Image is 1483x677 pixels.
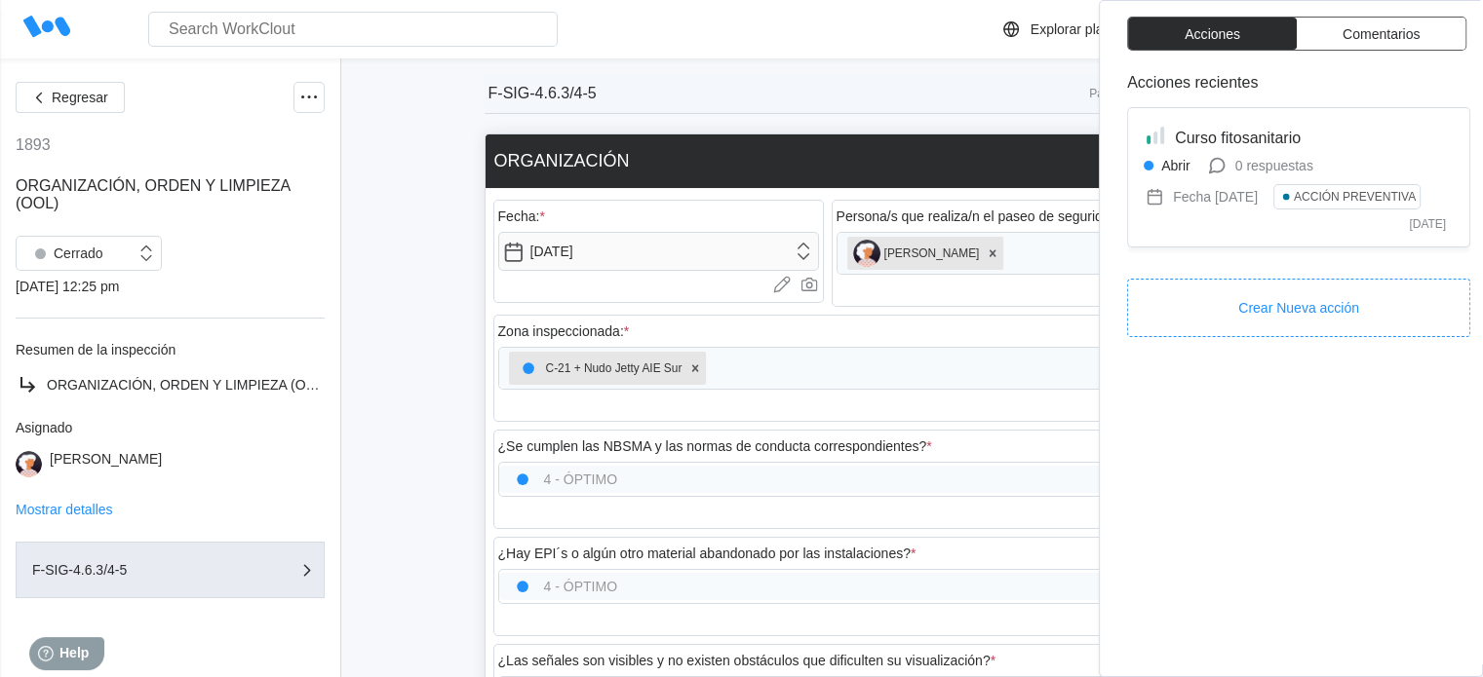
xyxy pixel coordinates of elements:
div: [DATE] 12:25 pm [16,279,325,294]
div: ¿Las señales son visibles y no existen obstáculos que dificulten su visualización? [498,653,996,668]
input: Seleccionar fecha [498,232,819,271]
span: ORGANIZACIÓN, ORDEN Y LIMPIEZA (OOL) [16,177,290,211]
button: Regresar [16,82,125,113]
div: Cerrado [26,240,103,267]
span: Regresar [52,91,108,104]
div: 1893 [16,136,51,154]
span: Curso fitosanitario [1175,130,1301,146]
div: Asignado [16,420,325,435]
button: Comentarios [1297,18,1465,50]
button: F-SIG-4.6.3/4-5 [16,542,325,598]
div: Fecha: [498,208,545,224]
div: Persona/s que realiza/n el paseo de seguridad: [837,208,1127,224]
span: Comentarios [1343,27,1420,41]
div: Resumen de la inspección [16,342,325,357]
div: Página 1 [1087,87,1136,100]
div: Explorar plantillas [1031,21,1139,37]
img: user-4.png [16,451,42,477]
a: ORGANIZACIÓN, ORDEN Y LIMPIEZA (OOL) [16,373,325,396]
div: 0 respuestas [1235,158,1313,173]
input: Search WorkClout [148,12,558,47]
div: [PERSON_NAME] [50,451,162,477]
div: Abrir [1161,158,1190,173]
div: ¿Hay EPI´s o algún otro material abandonado por las instalaciones? [498,545,917,561]
button: Mostrar detalles [16,503,113,516]
div: ¿Se cumplen las NBSMA y las normas de conducta correspondientes? [498,438,932,454]
div: Fecha [DATE] [1173,189,1258,205]
button: Crear Nueva acción [1127,279,1470,337]
div: F-SIG-4.6.3/4-5 [32,563,227,577]
a: Curso fitosanitarioAbrir0 respuestasFecha [DATE]ACCIÓN PREVENTIVA[DATE] [1127,107,1470,247]
span: ORGANIZACIÓN, ORDEN Y LIMPIEZA (OOL) [47,377,329,393]
div: [DATE] [1409,217,1446,231]
div: ACCIÓN PREVENTIVA [1294,190,1416,204]
button: Acciones [1128,18,1297,50]
div: Zona inspeccionada: [498,323,630,339]
a: Explorar plantillas [999,18,1201,41]
div: ORGANIZACIÓN [494,151,630,171]
div: F-SIG-4.6.3/4-5 [488,85,597,102]
div: Acciones recientes [1127,74,1470,92]
span: Acciones [1185,27,1240,41]
span: Crear Nueva acción [1238,301,1359,315]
